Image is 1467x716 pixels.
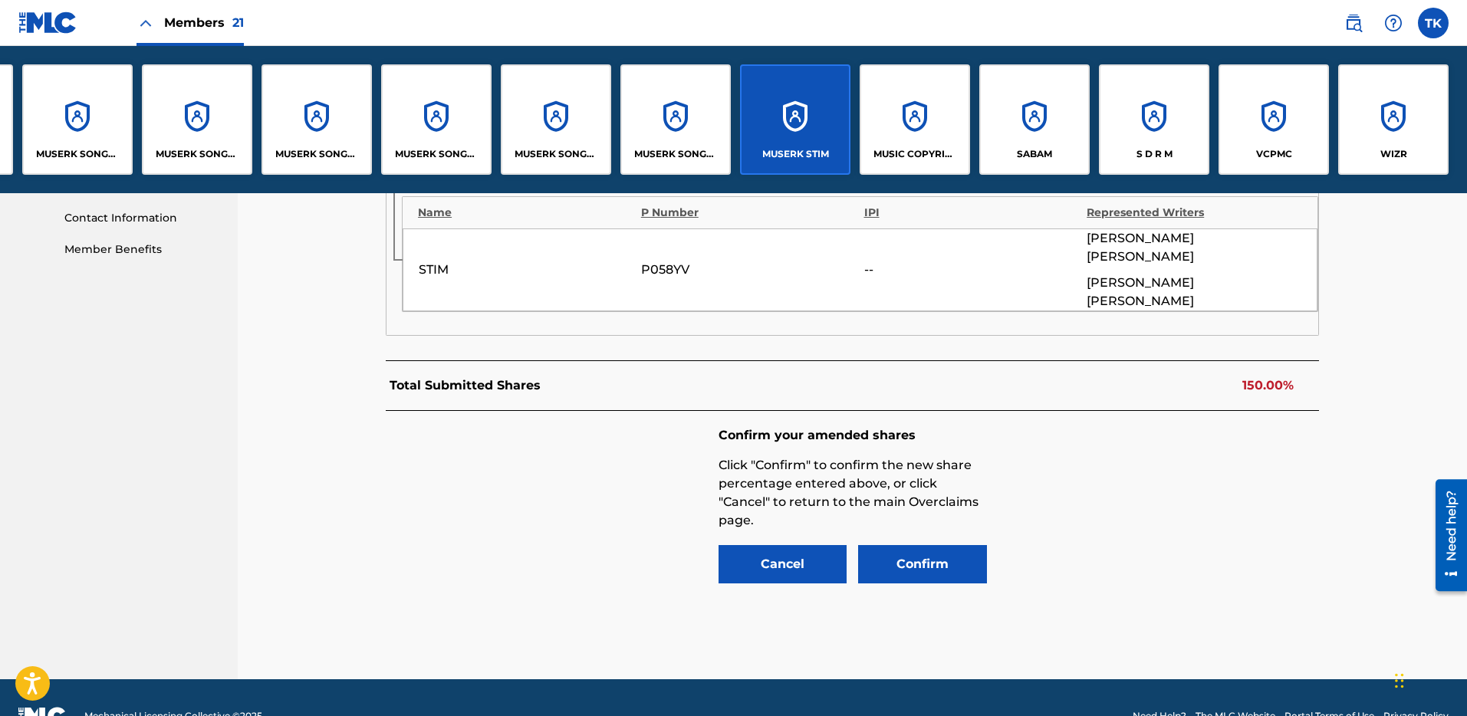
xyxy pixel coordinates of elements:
a: AccountsVCPMC [1219,64,1329,175]
span: 21 [232,15,244,30]
div: P058YV [641,261,856,279]
a: AccountsMUSIC COPYRIGHT SOCIETY OF CHINA - MCSC [860,64,970,175]
p: SABAM [1017,147,1052,161]
h6: Confirm your amended shares [719,426,987,445]
a: AccountsWIZR [1338,64,1449,175]
p: MUSERK SONGS OF COLLAB ASIA [156,147,239,161]
div: Name [418,205,633,221]
a: AccountsMUSERK SONGS OF ONE-STOP-MUSIC [501,64,611,175]
p: MUSERK SONGS OF LAST DINOS [395,147,479,161]
p: Total Submitted Shares [390,376,541,395]
iframe: Chat Widget [1390,642,1467,716]
p: VCPMC [1256,147,1292,161]
a: AccountsMUSERK SONGS OF COLLAB ASIA [142,64,252,175]
a: Public Search [1338,8,1369,38]
a: AccountsMUSERK STIM [740,64,850,175]
p: MUSIC COPYRIGHT SOCIETY OF CHINA - MCSC [873,147,957,161]
div: P Number [641,205,857,221]
a: AccountsMUSERK SONGS OF PRIDE [620,64,731,175]
a: Contact Information [64,210,219,226]
p: Click "Confirm" to confirm the new share percentage entered above, or click "Cancel" to return to... [719,456,987,530]
a: Member Benefits [64,241,219,258]
div: -- [864,261,1079,279]
img: help [1384,14,1403,32]
img: Close [137,14,155,32]
p: WIZR [1380,147,1407,161]
span: [PERSON_NAME] [PERSON_NAME] [1087,274,1301,310]
img: MLC Logo [18,11,77,34]
iframe: Resource Center [1424,474,1467,597]
img: search [1344,14,1363,32]
div: Represented Writers [1087,205,1302,221]
p: MUSERK STIM [762,147,829,161]
div: Help [1378,8,1409,38]
p: S D R M [1136,147,1173,161]
p: MUSERK SONGS OF ONE-STOP-MUSIC [515,147,598,161]
a: AccountsS D R M [1099,64,1209,175]
span: Members [164,14,244,31]
p: MUSERK SONGS OF CREABLE [275,147,359,161]
div: User Menu [1418,8,1449,38]
button: Confirm [858,545,987,583]
div: IPI [864,205,1080,221]
a: AccountsSABAM [979,64,1090,175]
a: AccountsMUSERK SONGS OF LAST DINOS [381,64,492,175]
div: Drag [1395,658,1404,704]
p: MUSERK SONGS OF PRIDE [634,147,718,161]
a: AccountsMUSERK SONGS OF CREABLE [261,64,372,175]
p: MUSERK SONGS OF CHECKPOINT [36,147,120,161]
p: 150.00% [1242,376,1294,395]
button: Cancel [719,545,847,583]
div: STIM [419,261,633,279]
span: [PERSON_NAME] [PERSON_NAME] [1087,229,1301,266]
a: AccountsMUSERK SONGS OF CHECKPOINT [22,64,133,175]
